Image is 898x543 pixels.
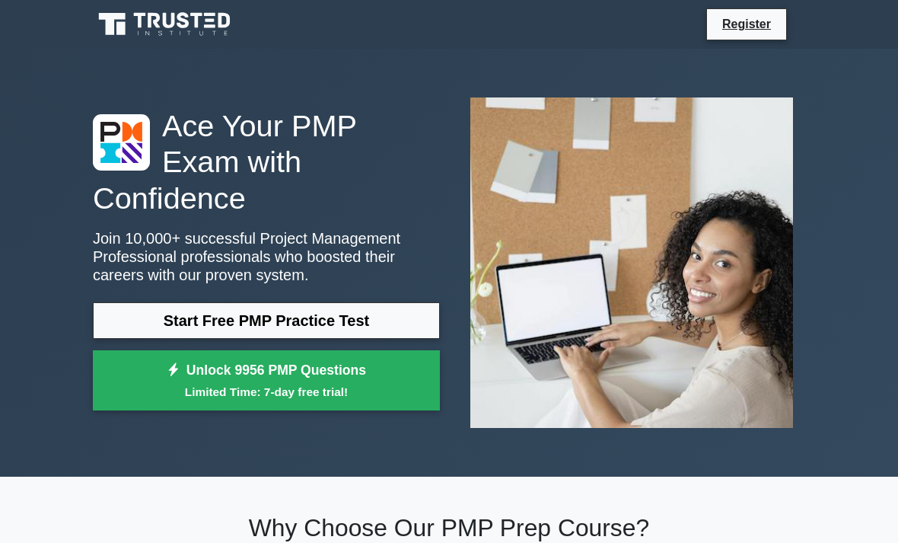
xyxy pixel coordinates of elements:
[93,513,805,542] h2: Why Choose Our PMP Prep Course?
[93,108,440,217] h1: Ace Your PMP Exam with Confidence
[713,14,780,34] a: Register
[93,350,440,411] a: Unlock 9956 PMP QuestionsLimited Time: 7-day free trial!
[93,229,440,284] p: Join 10,000+ successful Project Management Professional professionals who boosted their careers w...
[93,302,440,339] a: Start Free PMP Practice Test
[112,383,421,401] small: Limited Time: 7-day free trial!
